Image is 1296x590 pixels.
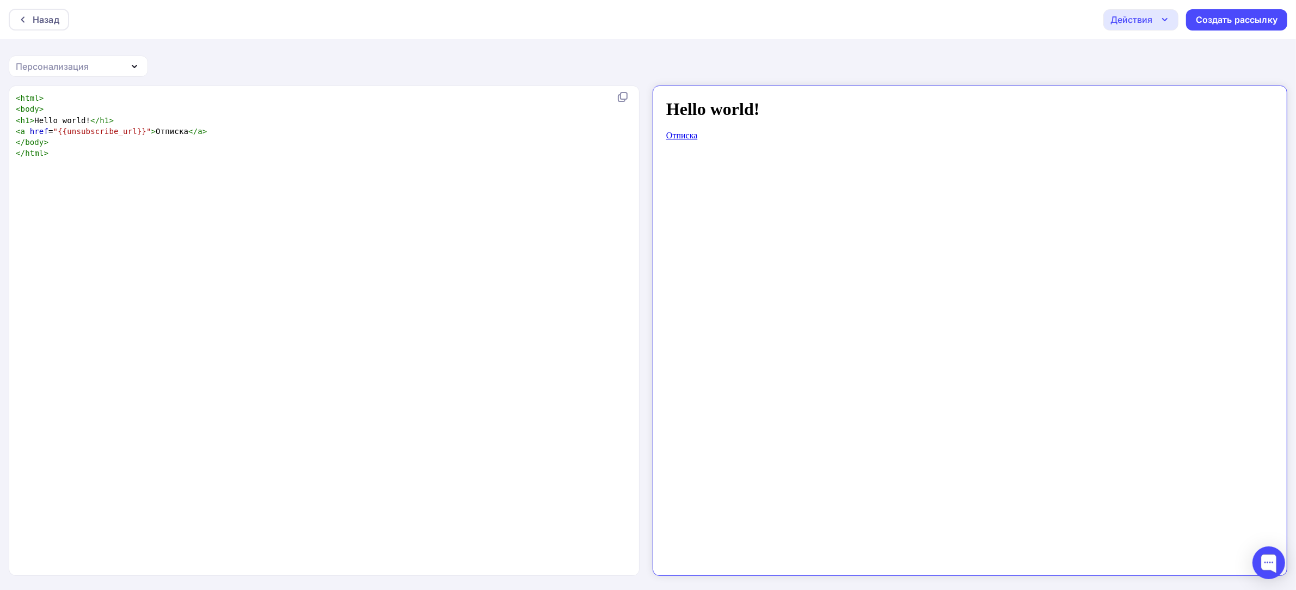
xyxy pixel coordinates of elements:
[21,105,39,113] span: body
[151,127,156,136] span: >
[21,116,30,125] span: h1
[1110,13,1152,26] div: Действия
[1196,14,1277,26] div: Создать рассылку
[16,105,21,113] span: <
[16,60,89,73] div: Персонализация
[21,127,26,136] span: a
[109,116,114,125] span: >
[1103,9,1178,31] button: Действия
[16,127,207,136] span: = Отписка
[188,127,198,136] span: </
[53,127,151,136] span: "{{unsubscribe_url}}"
[198,127,202,136] span: a
[39,105,44,113] span: >
[16,94,21,102] span: <
[21,94,39,102] span: html
[16,127,21,136] span: <
[44,149,48,157] span: >
[25,138,44,147] span: body
[16,149,25,157] span: </
[100,116,109,125] span: h1
[39,94,44,102] span: >
[16,116,21,125] span: <
[25,149,44,157] span: html
[33,13,59,26] div: Назад
[44,138,48,147] span: >
[16,138,25,147] span: </
[30,127,48,136] span: href
[90,116,100,125] span: </
[16,116,114,125] span: Hello world!
[30,116,35,125] span: >
[4,36,35,45] a: Отписка
[9,56,148,77] button: Персонализация
[4,4,612,25] h1: Hello world!
[202,127,207,136] span: >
